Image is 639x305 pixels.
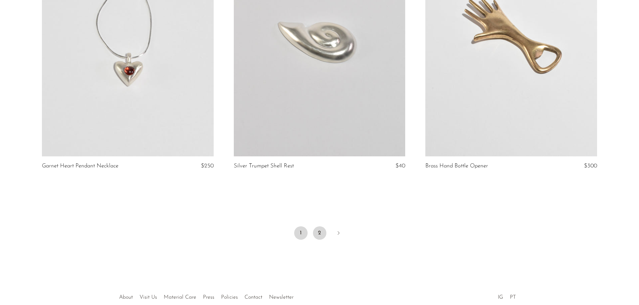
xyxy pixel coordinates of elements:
a: Brass Hand Bottle Opener [425,163,488,169]
span: $250 [201,163,214,169]
a: Next [332,226,345,241]
span: 1 [294,226,308,240]
span: $40 [395,163,405,169]
ul: Quick links [116,289,297,302]
span: $300 [584,163,597,169]
a: Silver Trumpet Shell Rest [234,163,294,169]
a: Press [203,295,214,300]
a: Visit Us [140,295,157,300]
a: Garnet Heart Pendant Necklace [42,163,118,169]
a: Material Care [164,295,196,300]
a: Contact [245,295,262,300]
a: 2 [313,226,326,240]
a: About [119,295,133,300]
ul: Social Medias [494,289,519,302]
a: Policies [221,295,238,300]
a: IG [498,295,503,300]
a: PT [510,295,516,300]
